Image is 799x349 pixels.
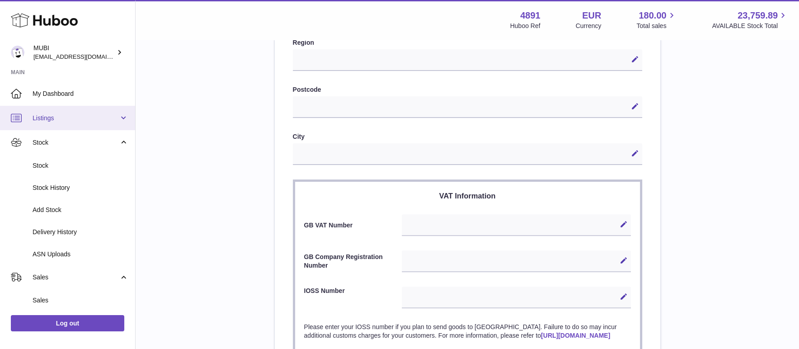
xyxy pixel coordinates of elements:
span: Total sales [636,22,677,30]
a: [URL][DOMAIN_NAME] [541,332,610,339]
div: Huboo Ref [510,22,540,30]
span: Sales [33,273,119,282]
p: Please enter your IOSS number if you plan to send goods to [GEOGRAPHIC_DATA]. Failure to do so ma... [304,323,631,340]
label: Postcode [293,85,642,94]
img: shop@mubi.com [11,46,24,59]
span: Stock History [33,184,128,192]
span: 23,759.89 [738,9,778,22]
span: [EMAIL_ADDRESS][DOMAIN_NAME] [33,53,133,60]
span: My Dashboard [33,90,128,98]
strong: EUR [582,9,601,22]
span: Stock [33,138,119,147]
span: AVAILABLE Stock Total [712,22,788,30]
span: Sales [33,296,128,305]
span: Stock [33,161,128,170]
span: Delivery History [33,228,128,236]
a: 23,759.89 AVAILABLE Stock Total [712,9,788,30]
span: 180.00 [639,9,666,22]
label: City [293,132,642,141]
label: IOSS Number [304,287,402,306]
a: Log out [11,315,124,331]
span: Listings [33,114,119,123]
div: MUBI [33,44,115,61]
h3: VAT Information [304,191,631,201]
span: ASN Uploads [33,250,128,259]
strong: 4891 [520,9,540,22]
label: GB VAT Number [304,221,402,230]
a: 180.00 Total sales [636,9,677,30]
label: Region [293,38,642,47]
label: GB Company Registration Number [304,253,402,270]
div: Currency [576,22,602,30]
span: Add Stock [33,206,128,214]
